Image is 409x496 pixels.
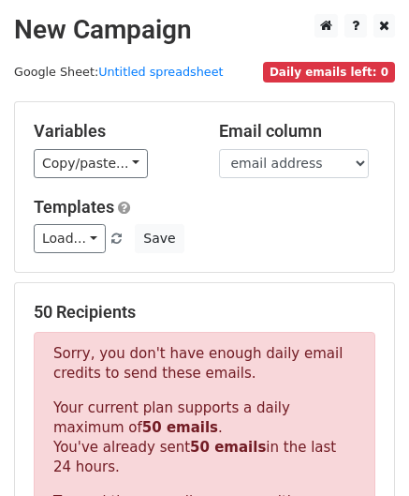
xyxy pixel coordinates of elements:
strong: 50 emails [190,439,266,456]
button: Save [135,224,183,253]
h5: Variables [34,121,191,142]
a: Load... [34,224,106,253]
h5: 50 Recipients [34,302,375,323]
small: Google Sheet: [14,65,224,79]
p: Sorry, you don't have enough daily email credits to send these emails. [53,344,356,383]
a: Untitled spreadsheet [98,65,223,79]
strong: 50 emails [142,419,218,436]
p: Your current plan supports a daily maximum of . You've already sent in the last 24 hours. [53,398,356,477]
h2: New Campaign [14,14,395,46]
span: Daily emails left: 0 [263,62,395,83]
a: Daily emails left: 0 [263,65,395,79]
a: Templates [34,197,114,217]
a: Copy/paste... [34,149,148,178]
iframe: Chat Widget [315,406,409,496]
h5: Email column [219,121,376,142]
